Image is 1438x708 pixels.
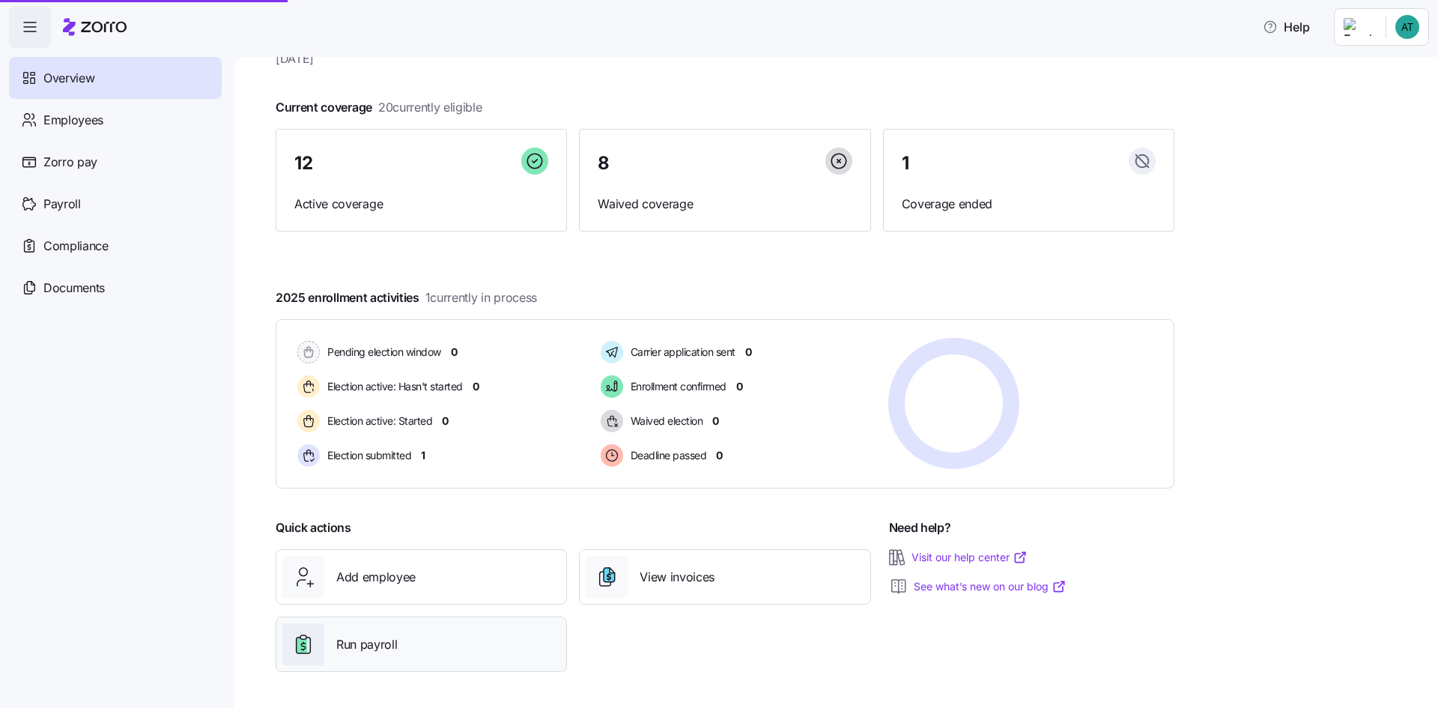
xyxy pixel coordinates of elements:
span: Overview [43,69,94,88]
span: View invoices [640,568,715,587]
span: Election active: Hasn't started [323,379,463,394]
span: Deadline passed [626,448,707,463]
span: Run payroll [336,635,397,654]
span: 1 [902,154,909,172]
a: Visit our help center [911,550,1028,565]
span: Waived coverage [598,195,852,214]
span: Zorro pay [43,153,97,172]
span: 1 [421,448,425,463]
span: 2025 enrollment activities [276,288,537,307]
span: Documents [43,279,105,297]
span: Compliance [43,237,109,255]
span: 12 [294,154,312,172]
span: Help [1263,18,1310,36]
a: See what’s new on our blog [914,579,1067,594]
span: Employees [43,111,103,130]
span: 8 [598,154,610,172]
a: Employees [9,99,222,141]
span: 0 [736,379,743,394]
span: Election active: Started [323,414,432,429]
span: Current coverage [276,98,482,117]
span: [DATE] [276,49,1174,68]
span: 0 [712,414,719,429]
span: Election submitted [323,448,411,463]
span: Add employee [336,568,416,587]
a: Payroll [9,183,222,225]
a: Documents [9,267,222,309]
span: Payroll [43,195,81,214]
span: 0 [442,414,449,429]
span: 1 currently in process [425,288,537,307]
span: 0 [745,345,752,360]
span: Coverage ended [902,195,1156,214]
span: Enrollment confirmed [626,379,726,394]
span: 0 [451,345,458,360]
a: Zorro pay [9,141,222,183]
span: Need help? [889,518,951,537]
span: Pending election window [323,345,441,360]
span: 0 [716,448,723,463]
span: 0 [473,379,479,394]
a: Overview [9,57,222,99]
span: Active coverage [294,195,548,214]
button: Help [1251,12,1322,42]
img: Employer logo [1344,18,1374,36]
span: 20 currently eligible [378,98,482,117]
a: Compliance [9,225,222,267]
span: Waived election [626,414,703,429]
img: 442f5e65d994a4bef21d33eb85515bc9 [1395,15,1419,39]
span: Quick actions [276,518,351,537]
span: Carrier application sent [626,345,735,360]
